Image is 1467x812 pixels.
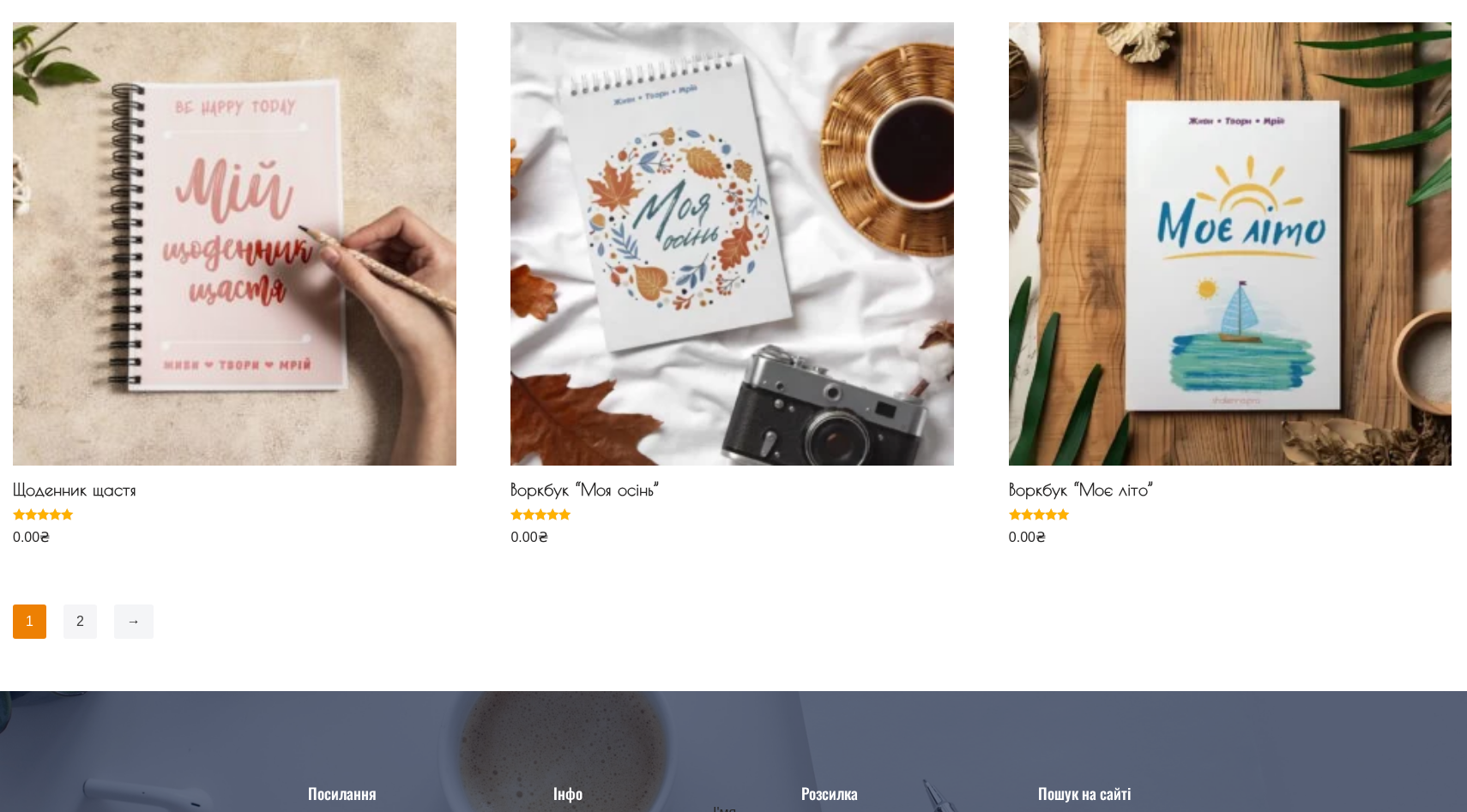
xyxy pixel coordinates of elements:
span: ₴ [39,530,50,544]
bdi: 0.00 [510,530,547,544]
h4: Інфо [440,785,696,801]
h2: Щоденник щастя [13,479,456,508]
h4: Пошук на сайті [964,785,1205,801]
div: Оцінено в 5.00 з 5 [13,508,76,520]
h2: Воркбук “Моя осінь” [510,479,954,508]
img: Воркбук "Моє літо" [1009,22,1452,466]
a: → [114,604,154,639]
bdi: 0.00 [13,530,50,544]
bdi: 0.00 [1009,530,1046,544]
a: Воркбук "Моє літо"Воркбук “Моє літо”Оцінено в 5.00 з 5 0.00₴ [1009,22,1452,549]
a: Воркбук "Моя осінь"Воркбук “Моя осінь”Оцінено в 5.00 з 5 0.00₴ [510,22,954,549]
span: Оцінено в з 5 [1009,508,1072,562]
span: Сторінка 1 [13,604,46,639]
img: Воркбук "Моя осінь" [510,22,954,466]
h2: Воркбук “Моє літо” [1009,479,1452,508]
span: Оцінено в з 5 [13,508,76,562]
nav: Пагінація товару [13,604,1454,639]
span: ₴ [1035,530,1046,544]
span: Оцінено в з 5 [510,508,574,562]
h4: Розсилка [713,785,947,801]
div: Оцінено в 5.00 з 5 [1009,508,1072,520]
a: Сторінка 2 [63,604,97,639]
div: Оцінено в 5.00 з 5 [510,508,574,520]
img: Щоденник щастя [13,22,456,466]
span: ₴ [538,530,548,544]
h4: Посилання [262,785,423,801]
a: Щоденник щастяЩоденник щастяОцінено в 5.00 з 5 0.00₴ [13,22,456,549]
